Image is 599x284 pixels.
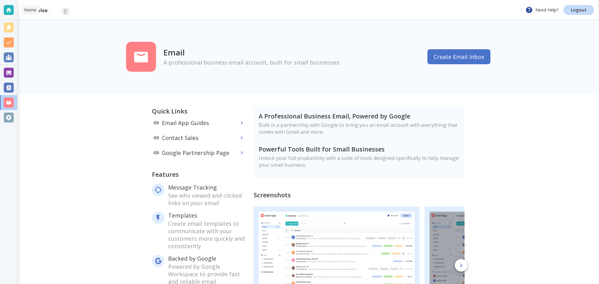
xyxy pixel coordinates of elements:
p: Home [24,7,37,13]
h5: Features [152,171,246,179]
p: Contact Sales [153,134,245,142]
h5: Powerful Tools Built for Small Businesses [259,145,460,153]
p: Templates [168,212,245,219]
p: Message Tracking [168,184,245,191]
p: Google Partnership Page [153,149,245,156]
h5: Quick Links [152,107,246,115]
p: Create email templates to communicate with your customers more quickly and consistently [168,220,245,250]
img: Shed's Direct Of Lexington [53,5,78,15]
h5: Screenshots [254,191,465,199]
button: Create Email Inbox [427,49,490,64]
a: Logout [563,5,594,15]
img: icon [126,42,156,72]
p: Logout [571,8,587,12]
p: Built in a partnership with Google to bring you an email account with everything that comes with ... [259,122,460,135]
p: A professional business email account, built for small businesses. [163,59,341,66]
p: Unlock your full productivity with a suite of tools designed specifically to help manage your sma... [259,155,460,168]
h5: A Professional Business Email, Powered by Google [259,112,460,120]
p: Need Help? [525,6,558,14]
h2: Email [163,47,341,57]
p: Email App Guides [153,119,245,127]
p: Backed by Google [168,255,245,262]
p: See who viewed and clicked links on your email [168,192,245,207]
